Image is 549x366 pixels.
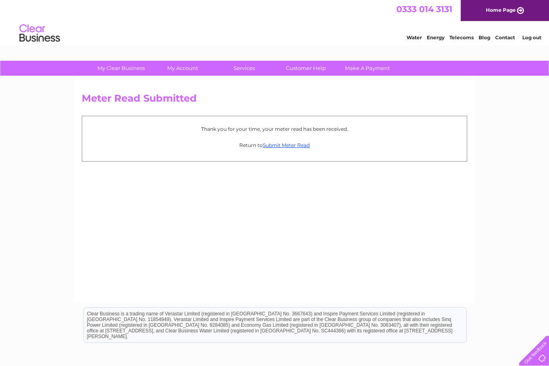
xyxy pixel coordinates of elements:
p: Return to [86,141,463,149]
div: Clear Business is a trading name of Verastar Limited (registered in [GEOGRAPHIC_DATA] No. 3667643... [84,4,466,39]
a: 0333 014 3131 [396,4,452,14]
a: My Account [149,61,216,76]
a: Submit Meter Read [263,142,310,148]
a: Make A Payment [334,61,401,76]
a: Energy [427,34,445,40]
a: My Clear Business [88,61,155,76]
a: Contact [495,34,515,40]
a: Services [211,61,278,76]
a: Blog [479,34,490,40]
a: Telecoms [449,34,474,40]
a: Customer Help [272,61,339,76]
h2: Meter Read Submitted [82,93,467,108]
a: Water [406,34,422,40]
p: Thank you for your time, your meter read has been received. [86,125,463,133]
img: logo.png [19,21,60,46]
a: Log out [522,34,541,40]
